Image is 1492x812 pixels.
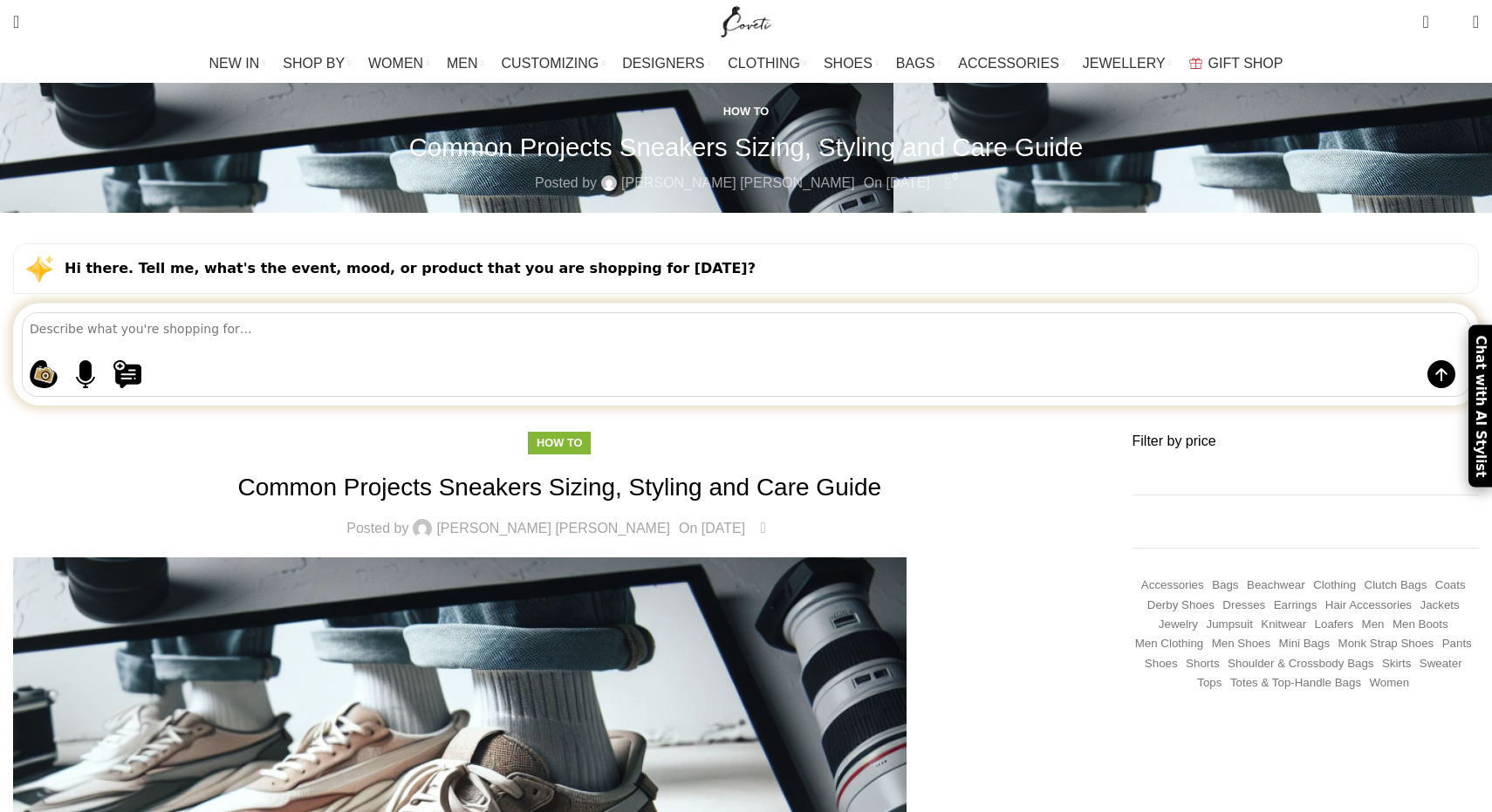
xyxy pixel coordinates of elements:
a: Jackets (1,198 items) [1420,597,1459,614]
h1: Common Projects Sneakers Sizing, Styling and Care Guide [409,132,1084,162]
a: Men Clothing (418 items) [1135,636,1204,652]
span: BAGS [896,55,934,72]
span: ACCESSORIES [958,55,1059,72]
a: Mini Bags (367 items) [1279,636,1331,652]
img: author-avatar [601,175,617,191]
a: WOMEN [368,46,429,81]
a: Women (21,933 items) [1370,675,1410,692]
a: Jumpsuit (155 items) [1207,617,1253,633]
div: My Wishlist [1442,4,1460,39]
a: CLOTHING [728,46,806,81]
span: Posted by [535,172,597,194]
a: Hair Accessories (245 items) [1325,597,1412,614]
a: DESIGNERS [622,46,710,81]
span: GIFT SHOP [1208,55,1283,72]
a: SHOP BY [283,46,351,81]
div: Main navigation [4,46,1488,81]
a: Bags (1,744 items) [1212,577,1238,594]
span: 0 [949,170,962,183]
span: Posted by [346,522,408,536]
a: Coats (417 items) [1435,577,1466,594]
a: Men Boots (296 items) [1393,617,1448,633]
a: Site logo [717,13,776,28]
a: Totes & Top-Handle Bags (361 items) [1230,675,1361,692]
a: Jewelry (408 items) [1159,617,1198,633]
span: NEW IN [209,55,260,72]
a: JEWELLERY [1083,46,1172,81]
a: Knitwear (484 items) [1261,617,1306,633]
a: Pants (1,359 items) [1442,636,1472,652]
a: Clothing (18,677 items) [1313,577,1356,594]
a: [PERSON_NAME] [PERSON_NAME] [436,522,670,536]
a: Derby shoes (233 items) [1147,597,1215,614]
span: DESIGNERS [622,55,704,72]
a: Tops (2,988 items) [1197,675,1222,692]
img: GiftBag [1189,58,1202,69]
a: GIFT SHOP [1189,46,1283,81]
a: Shoulder & Crossbody Bags (672 items) [1228,656,1373,672]
a: Earrings (184 items) [1274,597,1317,614]
a: NEW IN [209,46,266,81]
a: 0 [754,517,772,540]
time: On [DATE] [679,521,745,536]
a: 0 [1413,4,1437,39]
a: Shoes (294 items) [1145,656,1178,672]
span: CUSTOMIZING [502,55,599,72]
a: Men Shoes (1,372 items) [1212,636,1270,652]
span: JEWELLERY [1083,55,1166,72]
a: SHOES [824,46,879,81]
span: SHOES [824,55,873,72]
a: CUSTOMIZING [502,46,606,81]
a: Loafers (193 items) [1315,617,1353,633]
a: Search [4,4,28,39]
a: Beachwear (451 items) [1247,577,1305,594]
a: MEN [447,46,483,81]
h3: Filter by price [1133,432,1480,451]
span: MEN [447,55,478,72]
a: [PERSON_NAME] [PERSON_NAME] [621,172,855,194]
span: CLOTHING [728,55,800,72]
img: author-avatar [413,519,432,538]
a: Monk strap shoes (262 items) [1338,636,1434,652]
a: How to [723,105,769,118]
a: Men (1,906 items) [1362,617,1385,633]
h1: Common Projects Sneakers Sizing, Styling and Care Guide [13,470,1106,504]
span: 0 [1446,17,1459,31]
span: 0 [1424,9,1437,22]
a: ACCESSORIES [958,46,1065,81]
a: BAGS [896,46,941,81]
a: Sweater (244 items) [1420,656,1462,672]
a: Shorts (322 items) [1186,656,1220,672]
a: Accessories (745 items) [1141,577,1204,594]
span: WOMEN [368,55,423,72]
a: Clutch Bags (155 items) [1365,577,1427,594]
a: 0 [939,172,957,194]
a: Dresses (9,676 items) [1222,597,1265,614]
a: Skirts (1,049 items) [1382,656,1411,672]
span: SHOP BY [283,55,345,72]
a: How to [537,436,582,449]
time: On [DATE] [864,175,930,190]
span: 0 [764,515,777,529]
